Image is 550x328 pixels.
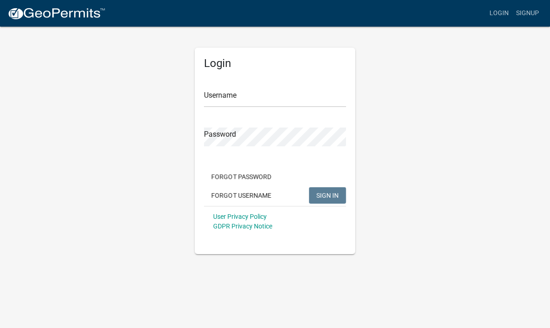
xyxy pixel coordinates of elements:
[204,168,279,185] button: Forgot Password
[309,187,346,204] button: SIGN IN
[512,5,543,22] a: Signup
[316,191,339,199] span: SIGN IN
[213,213,267,220] a: User Privacy Policy
[204,187,279,204] button: Forgot Username
[213,222,272,230] a: GDPR Privacy Notice
[486,5,512,22] a: Login
[204,57,346,70] h5: Login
